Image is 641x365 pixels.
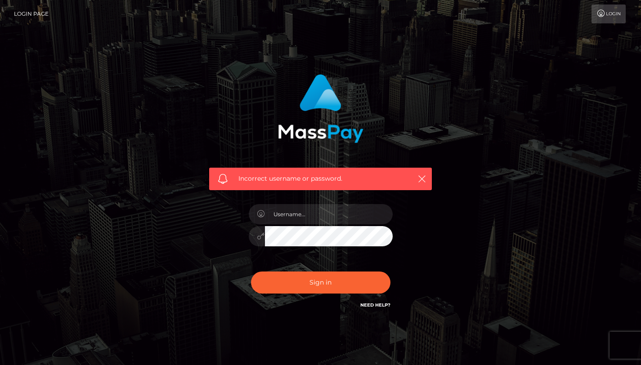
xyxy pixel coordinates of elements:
[238,174,403,183] span: Incorrect username or password.
[278,74,363,143] img: MassPay Login
[251,272,390,294] button: Sign in
[592,4,626,23] a: Login
[265,204,393,224] input: Username...
[360,302,390,308] a: Need Help?
[14,4,49,23] a: Login Page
